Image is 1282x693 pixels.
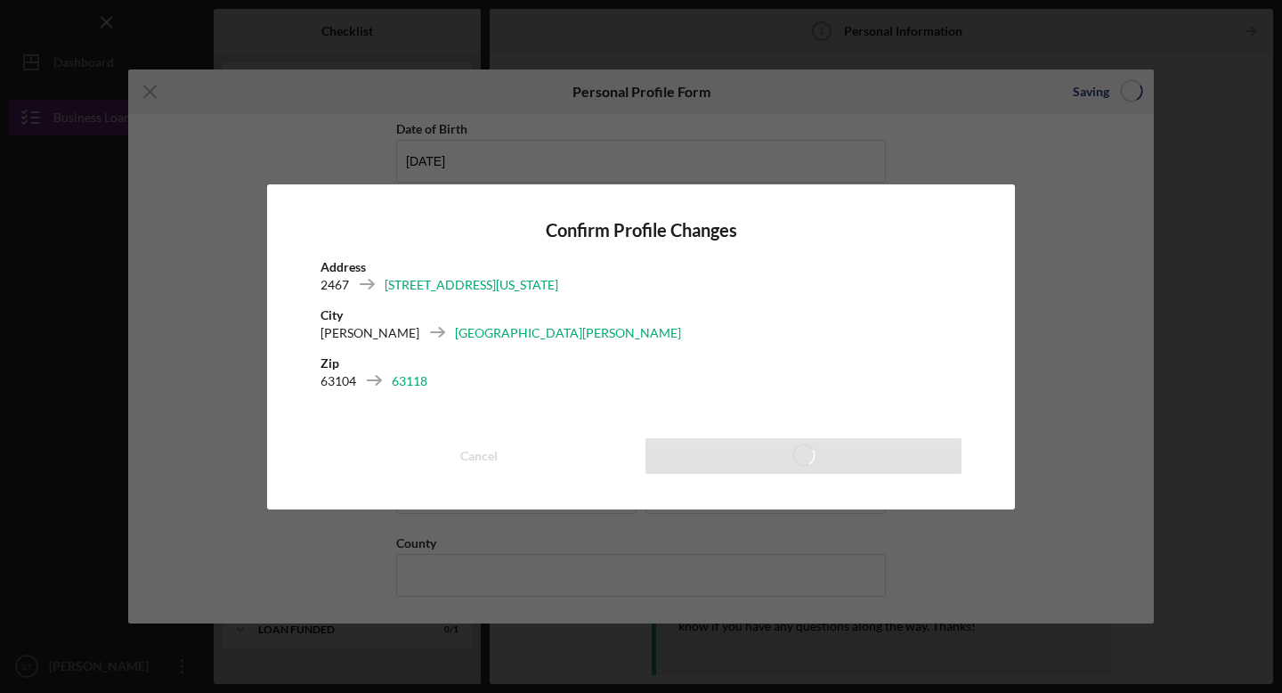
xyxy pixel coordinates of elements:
[320,276,349,294] div: 2467
[320,324,419,342] div: [PERSON_NAME]
[645,438,961,474] button: Save
[320,372,356,390] div: 63104
[385,276,558,294] div: [STREET_ADDRESS][US_STATE]
[320,355,339,371] b: Zip
[320,307,343,322] b: City
[460,438,498,474] div: Cancel
[320,259,366,274] b: Address
[320,220,961,241] h4: Confirm Profile Changes
[455,324,681,342] div: [GEOGRAPHIC_DATA][PERSON_NAME]
[320,438,637,474] button: Cancel
[392,372,427,390] div: 63118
